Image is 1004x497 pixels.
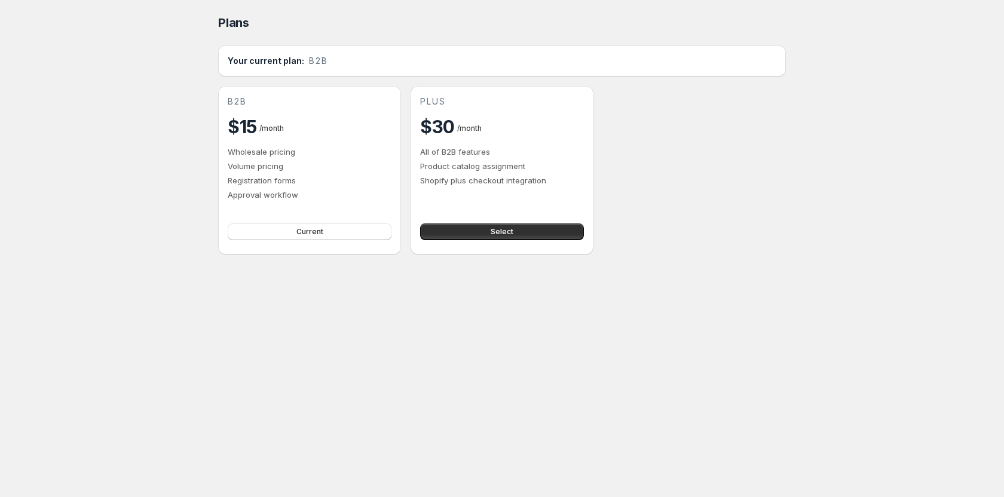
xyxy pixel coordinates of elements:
[309,55,328,67] span: b2b
[420,146,584,158] p: All of B2B features
[228,160,391,172] p: Volume pricing
[228,115,257,139] h2: $15
[218,16,249,30] span: Plans
[228,174,391,186] p: Registration forms
[259,124,284,133] span: / month
[228,55,304,67] h2: Your current plan:
[228,189,391,201] p: Approval workflow
[491,227,513,237] span: Select
[228,146,391,158] p: Wholesale pricing
[420,223,584,240] button: Select
[296,227,323,237] span: Current
[228,223,391,240] button: Current
[420,174,584,186] p: Shopify plus checkout integration
[420,160,584,172] p: Product catalog assignment
[420,96,446,108] span: plus
[457,124,482,133] span: / month
[420,115,455,139] h2: $30
[228,96,247,108] span: b2b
